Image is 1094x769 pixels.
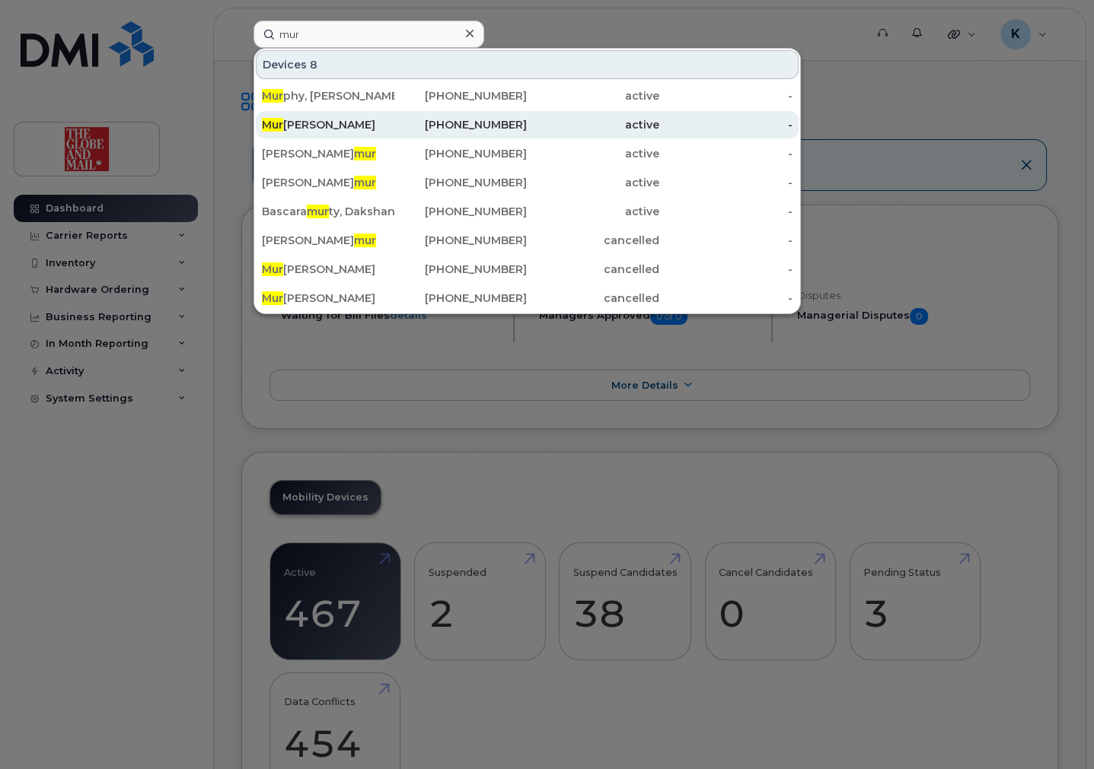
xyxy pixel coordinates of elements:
[659,262,792,277] div: -
[527,175,659,190] div: active
[659,146,792,161] div: -
[262,291,283,305] span: Mur
[262,262,283,276] span: Mur
[659,175,792,190] div: -
[354,176,376,189] span: mur
[354,147,376,160] span: mur
[394,291,527,306] div: [PHONE_NUMBER]
[527,262,659,277] div: cancelled
[262,88,394,103] div: phy, [PERSON_NAME]
[527,117,659,132] div: active
[262,146,394,161] div: [PERSON_NAME]
[256,169,799,196] a: [PERSON_NAME]mur[PHONE_NUMBER]active-
[394,117,527,132] div: [PHONE_NUMBER]
[527,88,659,103] div: active
[310,57,317,72] span: 8
[659,117,792,132] div: -
[256,284,799,312] a: Mur[PERSON_NAME][PHONE_NUMBER]cancelled-
[527,233,659,248] div: cancelled
[262,175,394,190] div: [PERSON_NAME]
[527,204,659,219] div: active
[527,291,659,306] div: cancelled
[659,233,792,248] div: -
[256,50,799,79] div: Devices
[262,291,394,306] div: [PERSON_NAME]
[394,175,527,190] div: [PHONE_NUMBER]
[262,89,283,103] span: Mur
[256,256,799,283] a: Mur[PERSON_NAME][PHONE_NUMBER]cancelled-
[394,146,527,161] div: [PHONE_NUMBER]
[659,204,792,219] div: -
[256,140,799,167] a: [PERSON_NAME]mur[PHONE_NUMBER]active-
[394,262,527,277] div: [PHONE_NUMBER]
[394,88,527,103] div: [PHONE_NUMBER]
[394,233,527,248] div: [PHONE_NUMBER]
[307,205,329,218] span: mur
[354,234,376,247] span: mur
[527,146,659,161] div: active
[262,262,394,277] div: [PERSON_NAME]
[659,291,792,306] div: -
[659,88,792,103] div: -
[256,198,799,225] a: Bascaramurty, Dakshana[PHONE_NUMBER]active-
[256,111,799,138] a: Mur[PERSON_NAME][PHONE_NUMBER]active-
[394,204,527,219] div: [PHONE_NUMBER]
[262,117,394,132] div: [PERSON_NAME]
[256,82,799,110] a: Murphy, [PERSON_NAME][PHONE_NUMBER]active-
[262,233,394,248] div: [PERSON_NAME]
[256,227,799,254] a: [PERSON_NAME]mur[PHONE_NUMBER]cancelled-
[262,118,283,132] span: Mur
[262,204,394,219] div: Bascara ty, Dakshana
